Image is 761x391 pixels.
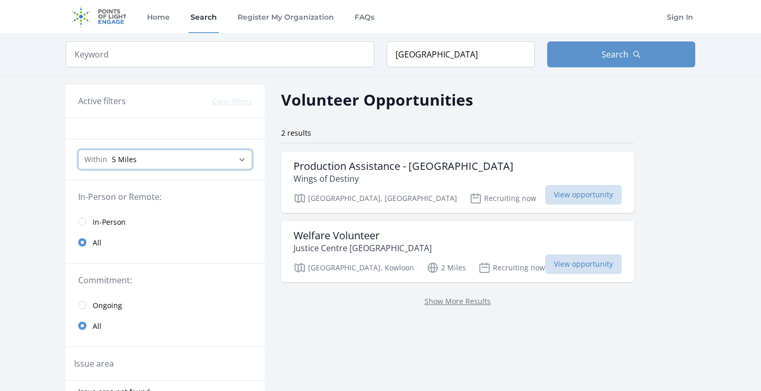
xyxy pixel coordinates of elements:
h2: Volunteer Opportunities [281,88,473,111]
h3: Production Assistance - [GEOGRAPHIC_DATA] [294,160,514,172]
p: Wings of Destiny [294,172,514,185]
span: View opportunity [545,185,622,205]
input: Keyword [66,41,374,67]
a: All [66,232,265,253]
button: Clear filters [212,96,252,107]
p: 2 Miles [427,262,466,274]
a: Ongoing [66,295,265,315]
p: Justice Centre [GEOGRAPHIC_DATA] [294,242,432,254]
p: [GEOGRAPHIC_DATA], [GEOGRAPHIC_DATA] [294,192,457,205]
span: View opportunity [545,254,622,274]
p: Recruiting now [478,262,545,274]
span: Search [602,48,628,61]
span: 2 results [281,128,311,138]
select: Search Radius [78,150,252,169]
p: [GEOGRAPHIC_DATA], Kowloon [294,262,414,274]
button: Search [547,41,695,67]
h3: Welfare Volunteer [294,229,432,242]
span: In-Person [93,217,126,227]
a: Production Assistance - [GEOGRAPHIC_DATA] Wings of Destiny [GEOGRAPHIC_DATA], [GEOGRAPHIC_DATA] R... [281,152,634,213]
span: All [93,321,101,331]
input: Location [387,41,535,67]
span: All [93,238,101,248]
legend: Commitment: [78,274,252,286]
a: Show More Results [425,296,491,306]
span: Ongoing [93,300,122,311]
a: In-Person [66,211,265,232]
legend: Issue area [74,357,114,370]
a: Welfare Volunteer Justice Centre [GEOGRAPHIC_DATA] [GEOGRAPHIC_DATA], Kowloon 2 Miles Recruiting ... [281,221,634,282]
h3: Active filters [78,95,126,107]
a: All [66,315,265,336]
legend: In-Person or Remote: [78,191,252,203]
p: Recruiting now [470,192,536,205]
